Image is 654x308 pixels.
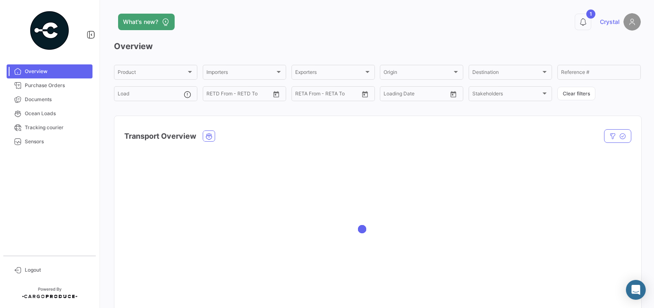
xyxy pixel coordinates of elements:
[626,280,646,300] div: Abrir Intercom Messenger
[270,88,282,100] button: Open calendar
[7,92,92,107] a: Documents
[25,266,89,274] span: Logout
[384,71,452,76] span: Origin
[25,138,89,145] span: Sensors
[224,92,254,98] input: To
[123,18,158,26] span: What's new?
[295,92,307,98] input: From
[206,92,218,98] input: From
[557,87,595,100] button: Clear filters
[384,92,395,98] input: From
[124,130,196,142] h4: Transport Overview
[401,92,431,98] input: To
[25,110,89,117] span: Ocean Loads
[118,71,186,76] span: Product
[25,68,89,75] span: Overview
[7,107,92,121] a: Ocean Loads
[7,121,92,135] a: Tracking courier
[118,14,175,30] button: What's new?
[7,64,92,78] a: Overview
[359,88,371,100] button: Open calendar
[7,135,92,149] a: Sensors
[206,71,275,76] span: Importers
[25,124,89,131] span: Tracking courier
[7,78,92,92] a: Purchase Orders
[203,131,215,141] button: Ocean
[623,13,641,31] img: placeholder-user.png
[295,71,364,76] span: Exporters
[600,18,619,26] span: Crystal
[447,88,460,100] button: Open calendar
[313,92,343,98] input: To
[472,92,541,98] span: Stakeholders
[25,96,89,103] span: Documents
[114,40,641,52] h3: Overview
[25,82,89,89] span: Purchase Orders
[472,71,541,76] span: Destination
[29,10,70,51] img: powered-by.png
